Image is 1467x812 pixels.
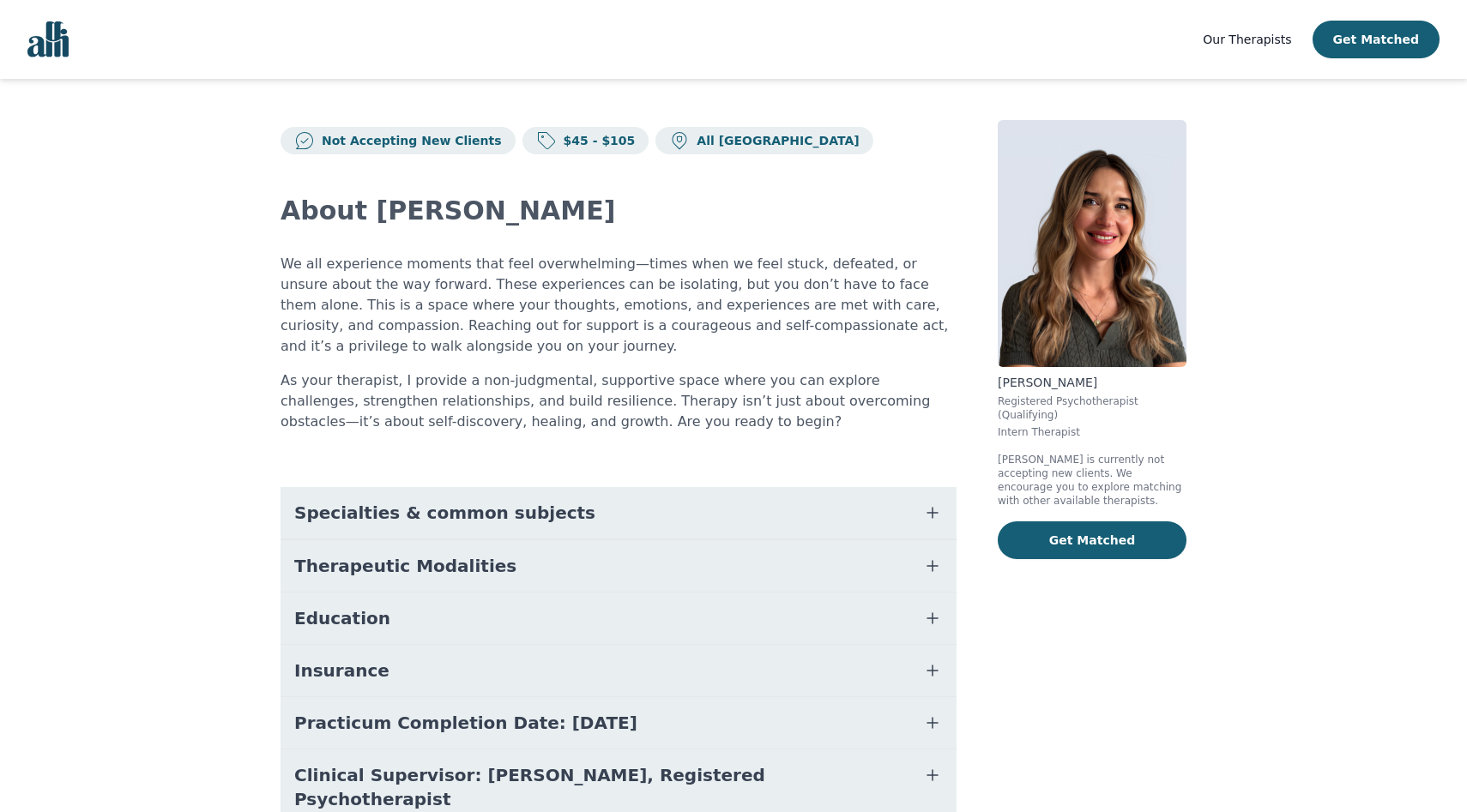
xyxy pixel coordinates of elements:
[281,254,957,357] p: We all experience moments that feel overwhelming—times when we feel stuck, defeated, or unsure ab...
[294,711,637,735] span: Practicum Completion Date: [DATE]
[998,453,1186,508] p: [PERSON_NAME] is currently not accepting new clients. We encourage you to explore matching with o...
[557,132,636,149] p: $45 - $105
[998,120,1186,367] img: Natalia_Simachkevitch
[281,697,957,749] button: Practicum Completion Date: [DATE]
[315,132,502,149] p: Not Accepting New Clients
[1313,21,1440,58] button: Get Matched
[294,606,390,630] span: Education
[294,659,389,683] span: Insurance
[998,425,1186,439] p: Intern Therapist
[998,374,1186,391] p: [PERSON_NAME]
[998,521,1186,559] button: Get Matched
[281,592,957,644] button: Education
[294,763,902,811] span: Clinical Supervisor: [PERSON_NAME], Registered Psychotherapist
[294,501,595,525] span: Specialties & common subjects
[294,554,516,578] span: Therapeutic Modalities
[690,132,859,149] p: All [GEOGRAPHIC_DATA]
[281,195,957,226] h2: About [PERSON_NAME]
[998,394,1186,422] p: Registered Psychotherapist (Qualifying)
[281,487,957,538] button: Specialties & common subjects
[1203,29,1291,50] a: Our Therapists
[27,21,69,57] img: alli logo
[281,370,957,432] p: As your therapist, I provide a non-judgmental, supportive space where you can explore challenges,...
[281,540,957,592] button: Therapeutic Modalities
[1203,33,1291,46] span: Our Therapists
[281,645,957,696] button: Insurance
